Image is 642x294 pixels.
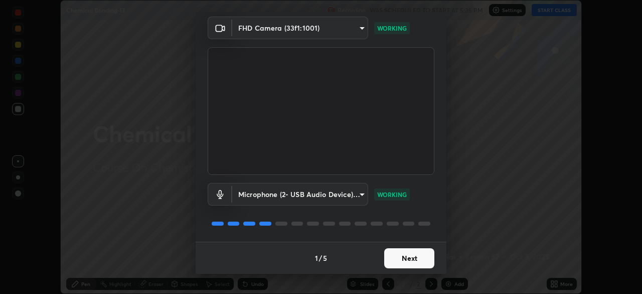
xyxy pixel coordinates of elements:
div: FHD Camera (33f1:1001) [232,17,368,39]
h4: / [319,253,322,263]
button: Next [384,248,434,268]
h4: 5 [323,253,327,263]
p: WORKING [377,190,407,199]
p: WORKING [377,24,407,33]
h4: 1 [315,253,318,263]
div: FHD Camera (33f1:1001) [232,183,368,206]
